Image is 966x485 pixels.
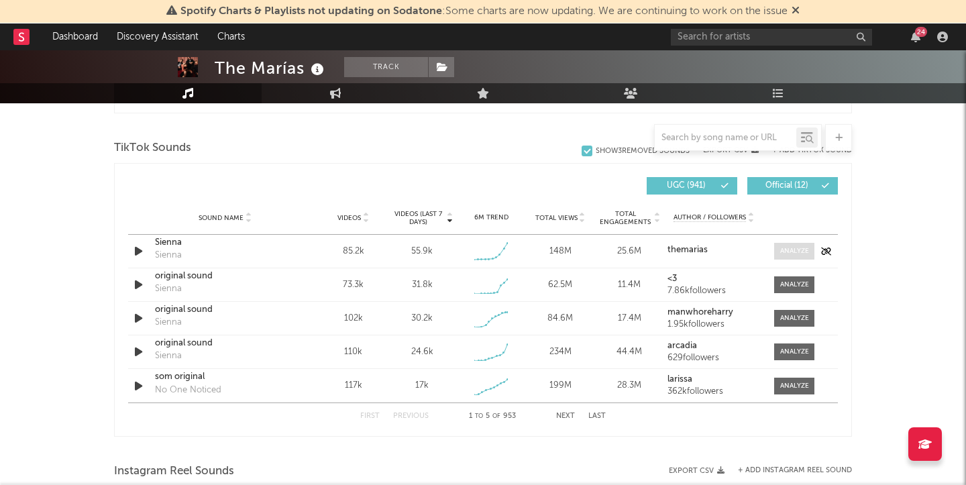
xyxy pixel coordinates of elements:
[492,413,500,419] span: of
[529,345,592,359] div: 234M
[322,345,384,359] div: 110k
[411,345,433,359] div: 24.6k
[598,312,661,325] div: 17.4M
[180,6,788,17] span: : Some charts are now updating. We are continuing to work on the issue
[598,245,661,258] div: 25.6M
[155,316,182,329] div: Sienna
[215,57,327,79] div: The Marías
[598,278,661,292] div: 11.4M
[337,214,361,222] span: Videos
[208,23,254,50] a: Charts
[669,467,724,475] button: Export CSV
[475,413,483,419] span: to
[155,303,295,317] a: original sound
[756,182,818,190] span: Official ( 12 )
[529,278,592,292] div: 62.5M
[393,413,429,420] button: Previous
[529,245,592,258] div: 148M
[411,245,433,258] div: 55.9k
[738,467,852,474] button: + Add Instagram Reel Sound
[667,341,761,351] a: arcadia
[598,379,661,392] div: 28.3M
[391,210,445,226] span: Videos (last 7 days)
[655,182,717,190] span: UGC ( 941 )
[667,308,733,317] strong: manwhoreharry
[556,413,575,420] button: Next
[155,384,221,397] div: No One Noticed
[671,29,872,46] input: Search for artists
[412,278,433,292] div: 31.8k
[667,308,761,317] a: manwhoreharry
[596,147,690,156] div: Show 3 Removed Sounds
[724,467,852,474] div: + Add Instagram Reel Sound
[155,249,182,262] div: Sienna
[535,214,578,222] span: Total Views
[915,27,927,37] div: 24
[180,6,442,17] span: Spotify Charts & Playlists not updating on Sodatone
[199,214,244,222] span: Sound Name
[792,6,800,17] span: Dismiss
[529,379,592,392] div: 199M
[667,246,761,255] a: themarias
[667,375,692,384] strong: larissa
[155,282,182,296] div: Sienna
[455,409,529,425] div: 1 5 953
[155,370,295,384] a: som original
[322,379,384,392] div: 117k
[667,274,761,284] a: <3
[911,32,920,42] button: 24
[322,278,384,292] div: 73.3k
[114,464,234,480] span: Instagram Reel Sounds
[667,341,697,350] strong: arcadia
[155,270,295,283] a: original sound
[322,312,384,325] div: 102k
[344,57,428,77] button: Track
[667,246,708,254] strong: themarias
[667,274,677,283] strong: <3
[667,320,761,329] div: 1.95k followers
[360,413,380,420] button: First
[588,413,606,420] button: Last
[460,213,523,223] div: 6M Trend
[415,379,429,392] div: 17k
[107,23,208,50] a: Discovery Assistant
[322,245,384,258] div: 85.2k
[667,387,761,396] div: 362k followers
[667,375,761,384] a: larissa
[155,337,295,350] a: original sound
[647,177,737,195] button: UGC(941)
[667,286,761,296] div: 7.86k followers
[655,133,796,144] input: Search by song name or URL
[598,210,653,226] span: Total Engagements
[747,177,838,195] button: Official(12)
[667,354,761,363] div: 629 followers
[529,312,592,325] div: 84.6M
[674,213,746,222] span: Author / Followers
[155,349,182,363] div: Sienna
[598,345,661,359] div: 44.4M
[43,23,107,50] a: Dashboard
[155,236,295,250] a: Sienna
[411,312,433,325] div: 30.2k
